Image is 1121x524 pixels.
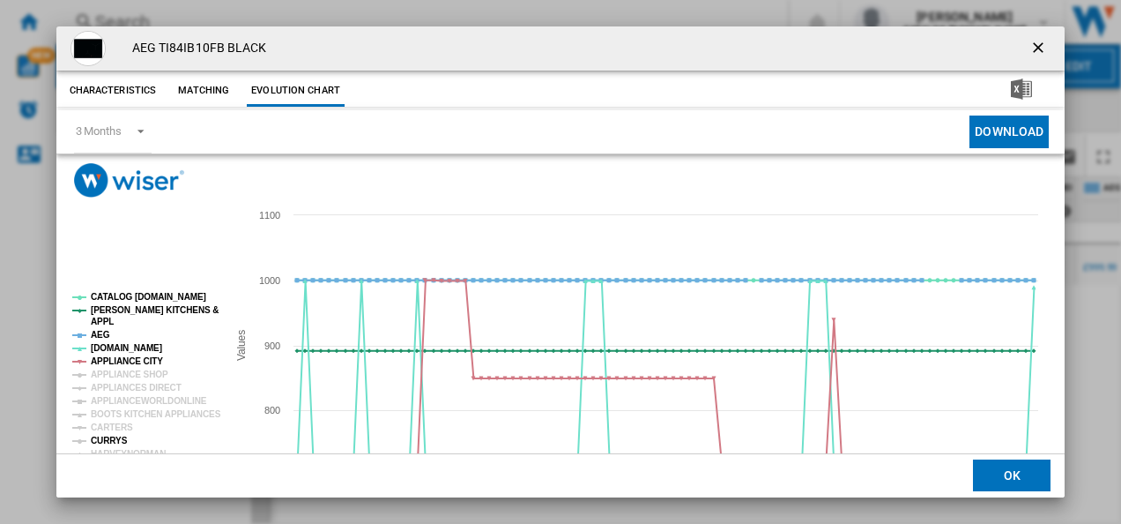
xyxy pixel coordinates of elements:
img: logo_wiser_300x94.png [74,163,184,198]
md-dialog: Product popup [56,26,1065,498]
tspan: Values [235,330,248,361]
tspan: 1100 [259,210,280,221]
div: 3 Months [76,124,122,138]
img: aeg_ti84ib10fb_1349531_34-0100-0296.png [71,31,106,66]
ng-md-icon: getI18NText('BUTTONS.CLOSE_DIALOG') [1029,39,1050,60]
h4: AEG TI84IB10FB BLACK [123,40,267,57]
tspan: [DOMAIN_NAME] [91,343,162,353]
tspan: APPLIANCE SHOP [91,370,168,379]
tspan: APPLIANCES DIRECT [91,383,182,393]
button: Evolution chart [247,75,345,107]
tspan: [PERSON_NAME] KITCHENS & [91,305,219,315]
tspan: APPL [91,317,114,326]
button: Download [969,116,1049,148]
button: getI18NText('BUTTONS.CLOSE_DIALOG') [1022,31,1058,66]
tspan: CARTERS [91,423,133,432]
tspan: 900 [264,341,280,351]
img: excel-24x24.png [1011,79,1032,100]
tspan: APPLIANCEWORLDONLINE [91,396,207,406]
tspan: 800 [264,405,280,415]
tspan: AEG [91,330,110,340]
tspan: BOOTS KITCHEN APPLIANCES [91,409,221,419]
tspan: CURRYS [91,436,128,445]
button: Characteristics [65,75,161,107]
button: Matching [165,75,242,107]
tspan: HARVEYNORMAN [91,449,166,459]
button: OK [973,460,1050,492]
tspan: CATALOG [DOMAIN_NAME] [91,292,206,302]
tspan: APPLIANCE CITY [91,356,163,366]
tspan: 1000 [259,275,280,286]
button: Download in Excel [983,75,1060,107]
